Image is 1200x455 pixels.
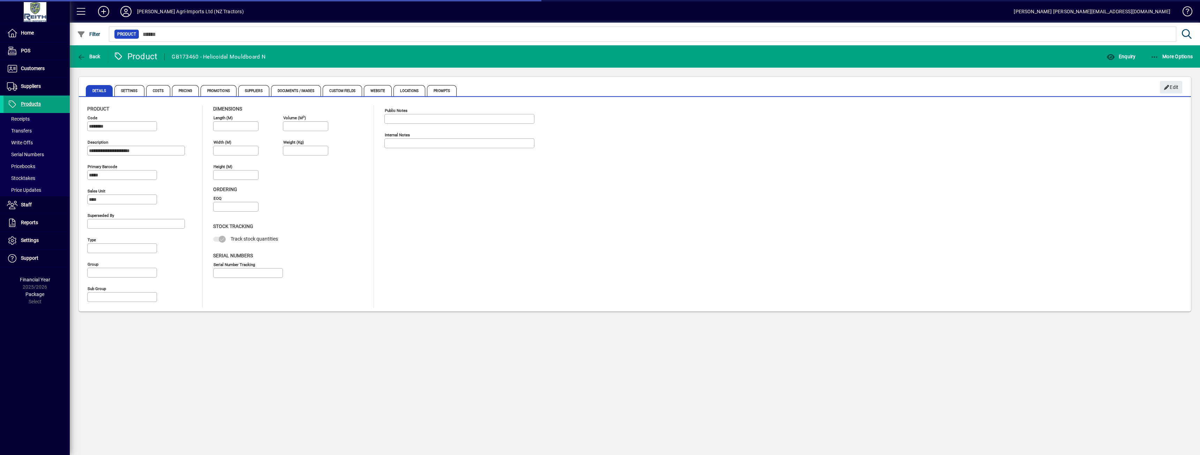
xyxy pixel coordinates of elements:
a: Staff [3,196,70,214]
span: Enquiry [1107,54,1135,59]
a: Home [3,24,70,42]
span: Settings [21,237,39,243]
span: Products [21,101,41,107]
button: Back [75,50,102,63]
a: POS [3,42,70,60]
span: Edit [1164,82,1179,93]
span: Financial Year [20,277,50,282]
span: Details [86,85,113,96]
a: Receipts [3,113,70,125]
span: Ordering [213,187,237,192]
sup: 3 [303,115,305,118]
mat-label: Height (m) [213,164,232,169]
mat-label: EOQ [213,196,222,201]
a: Customers [3,60,70,77]
a: Support [3,250,70,267]
span: Staff [21,202,32,207]
a: Settings [3,232,70,249]
div: [PERSON_NAME] [PERSON_NAME][EMAIL_ADDRESS][DOMAIN_NAME] [1014,6,1170,17]
mat-label: Serial Number tracking [213,262,255,267]
a: Write Offs [3,137,70,149]
span: Costs [146,85,171,96]
span: Documents / Images [271,85,321,96]
span: Product [117,31,136,38]
mat-label: Weight (Kg) [283,140,304,145]
a: Stocktakes [3,172,70,184]
button: Profile [115,5,137,18]
mat-label: Code [88,115,97,120]
button: Filter [75,28,102,40]
a: Pricebooks [3,160,70,172]
span: Track stock quantities [231,236,278,242]
span: Suppliers [238,85,269,96]
mat-label: Volume (m ) [283,115,306,120]
div: Product [113,51,158,62]
a: Reports [3,214,70,232]
span: Locations [393,85,425,96]
span: Serial Numbers [213,253,253,258]
span: Customers [21,66,45,71]
span: Pricebooks [7,164,35,169]
span: Prompts [427,85,457,96]
span: Pricing [172,85,199,96]
span: More Options [1150,54,1193,59]
span: Transfers [7,128,32,134]
button: Enquiry [1105,50,1137,63]
a: Serial Numbers [3,149,70,160]
button: Edit [1160,81,1182,93]
button: More Options [1149,50,1195,63]
span: Support [21,255,38,261]
a: Transfers [3,125,70,137]
mat-label: Sales unit [88,189,105,194]
mat-label: Sub group [88,286,106,291]
span: Website [364,85,392,96]
span: Serial Numbers [7,152,44,157]
mat-label: Internal Notes [385,132,410,137]
span: Product [87,106,109,112]
span: Package [25,291,44,297]
span: Stock Tracking [213,223,253,229]
span: POS [21,48,30,53]
span: Write Offs [7,140,33,145]
app-page-header-button: Back [70,50,108,63]
mat-label: Description [88,140,108,145]
span: Settings [114,85,144,96]
span: Back [77,54,100,59]
a: Suppliers [3,78,70,95]
mat-label: Width (m) [213,140,231,145]
button: Add [92,5,115,18]
span: Promotions [201,85,237,96]
mat-label: Length (m) [213,115,233,120]
mat-label: Public Notes [385,108,407,113]
mat-label: Type [88,237,96,242]
div: [PERSON_NAME] Agri-Imports Ltd (NZ Tractors) [137,6,244,17]
span: Filter [77,31,100,37]
mat-label: Group [88,262,98,267]
span: Suppliers [21,83,41,89]
span: Stocktakes [7,175,35,181]
mat-label: Primary barcode [88,164,117,169]
a: Price Updates [3,184,70,196]
mat-label: Superseded by [88,213,114,218]
div: GB173460 - Helicoidal Mouldboard N [172,51,265,62]
span: Reports [21,220,38,225]
span: Home [21,30,34,36]
span: Price Updates [7,187,41,193]
span: Receipts [7,116,30,122]
a: Knowledge Base [1177,1,1191,24]
span: Custom Fields [323,85,362,96]
span: Dimensions [213,106,242,112]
